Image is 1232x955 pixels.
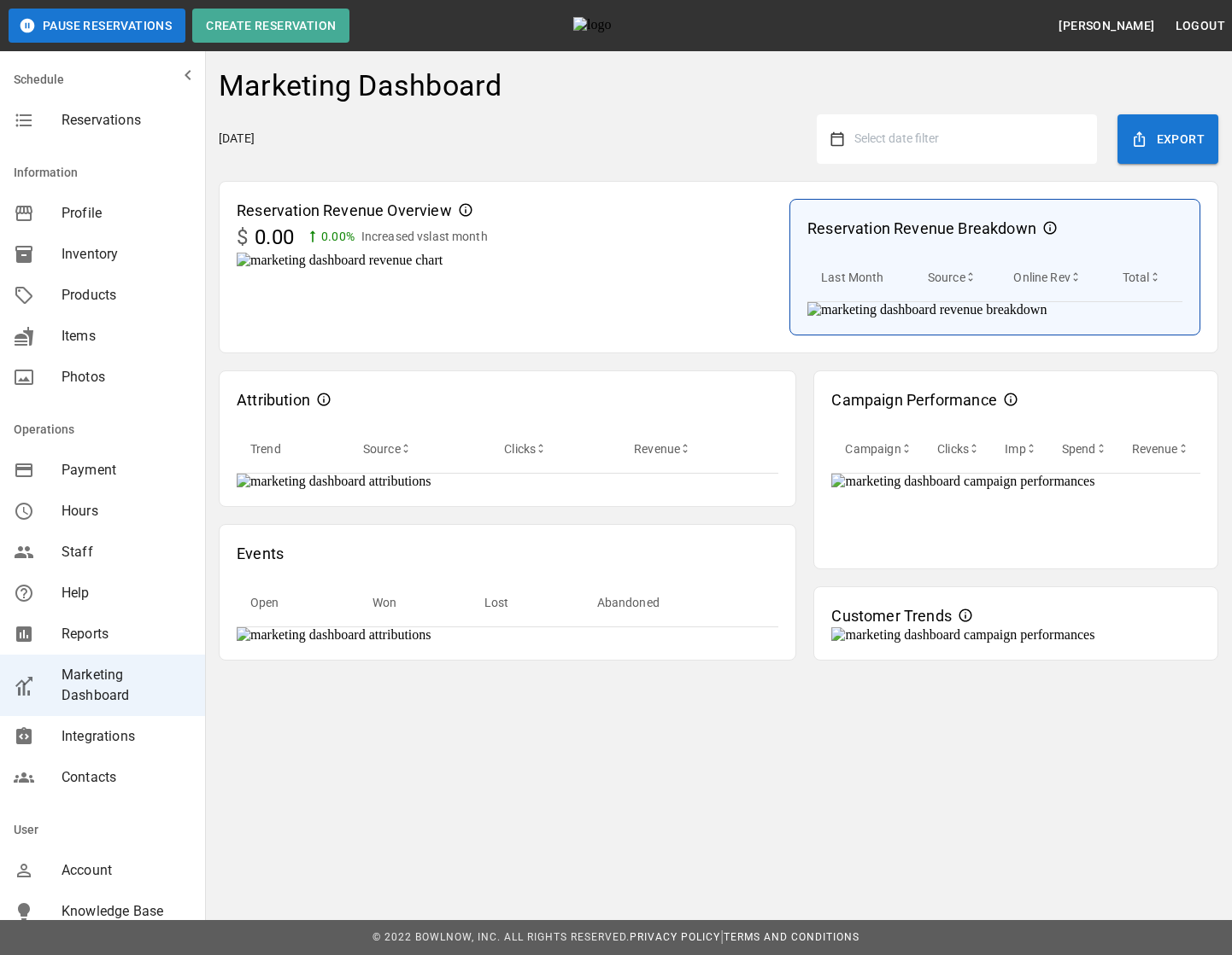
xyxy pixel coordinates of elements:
[62,665,191,706] span: Marketing Dashboard
[361,228,488,246] p: Increased vs last month
[321,228,355,246] p: 0.00 %
[584,579,779,627] th: Abandoned
[317,393,331,406] svg: Attribution
[237,253,772,268] img: marketing dashboard revenue chart
[62,860,191,881] span: Account
[459,203,472,217] svg: Reservation Revenue Overview
[831,474,1200,489] img: marketing dashboard campaign performances
[62,583,191,603] span: Help
[854,131,939,145] span: Select date filter
[237,579,359,627] th: Open
[630,931,720,943] a: Privacy Policy
[831,627,1200,643] img: marketing dashboard campaign performances
[1118,114,1218,164] button: Export
[192,9,349,43] button: Create Reservation
[62,501,191,521] span: Hours
[1118,425,1200,474] th: Revenue
[9,9,185,43] button: Pause Reservations
[831,425,1200,474] table: sticky table
[490,425,620,474] th: Clicks
[1004,393,1018,406] svg: Campaign Performance
[1109,253,1182,302] th: Total
[62,367,191,387] span: Photos
[62,542,191,562] span: Staff
[237,474,778,489] img: marketing dashboard attributions
[807,302,1182,317] img: marketing dashboard revenue breakdown
[62,326,191,346] span: Items
[62,767,191,788] span: Contacts
[237,425,349,474] th: Trend
[1048,425,1118,474] th: Spend
[831,425,924,474] th: Campaign
[959,609,972,622] svg: Customer Trends
[1169,10,1232,42] button: Logout
[237,199,452,222] p: Reservation Revenue Overview
[1052,10,1161,42] button: [PERSON_NAME]
[237,627,778,643] img: marketing dashboard attributions
[237,579,778,627] table: sticky table
[724,931,859,943] a: Terms and Conditions
[237,425,778,474] table: sticky table
[373,931,630,943] span: © 2022 BowlNow, Inc. All Rights Reserved.
[219,68,502,104] h4: Marketing Dashboard
[807,253,914,302] th: Last Month
[1043,221,1057,235] svg: Reservation Revenue Breakdown
[62,110,191,131] span: Reservations
[620,425,778,474] th: Revenue
[255,222,294,253] p: 0.00
[471,579,584,627] th: Lost
[359,579,471,627] th: Won
[62,203,191,224] span: Profile
[807,253,1182,302] table: sticky table
[62,624,191,644] span: Reports
[237,388,310,411] p: Attribution
[844,124,1083,154] button: Select date filter
[62,244,191,265] span: Inventory
[62,285,191,306] span: Products
[831,388,996,411] p: Campaign Performance
[991,425,1047,474] th: Imp
[62,460,191,480] span: Payment
[831,604,952,627] p: Customer Trends
[62,901,191,922] span: Knowledge Base
[237,222,248,253] p: $
[62,726,191,747] span: Integrations
[237,542,284,565] p: Events
[914,253,1000,302] th: Source
[573,17,667,34] img: logo
[349,425,491,474] th: Source
[807,217,1036,240] p: Reservation Revenue Breakdown
[924,425,991,474] th: Clicks
[1000,253,1108,302] th: Online Rev
[219,130,255,148] p: [DATE]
